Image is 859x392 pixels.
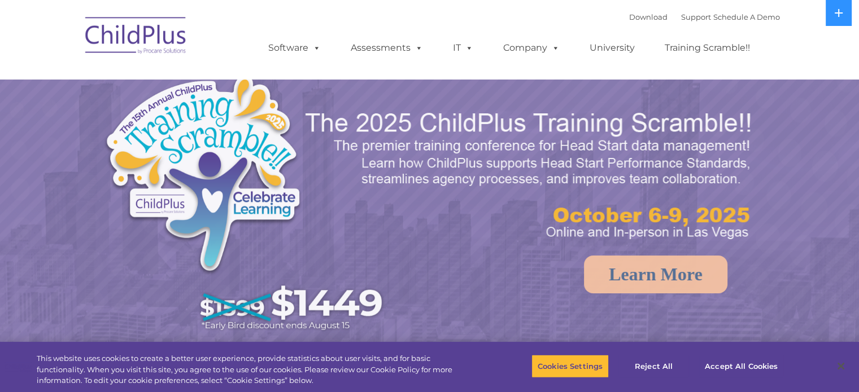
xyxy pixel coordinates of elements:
[653,37,761,59] a: Training Scramble!!
[681,12,711,21] a: Support
[531,354,609,378] button: Cookies Settings
[629,12,668,21] a: Download
[492,37,571,59] a: Company
[442,37,485,59] a: IT
[713,12,780,21] a: Schedule A Demo
[257,37,332,59] a: Software
[618,354,689,378] button: Reject All
[584,256,727,293] a: Learn More
[80,9,193,65] img: ChildPlus by Procare Solutions
[578,37,646,59] a: University
[37,353,473,386] div: This website uses cookies to create a better user experience, provide statistics about user visit...
[339,37,434,59] a: Assessments
[829,354,853,378] button: Close
[629,12,780,21] font: |
[699,354,784,378] button: Accept All Cookies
